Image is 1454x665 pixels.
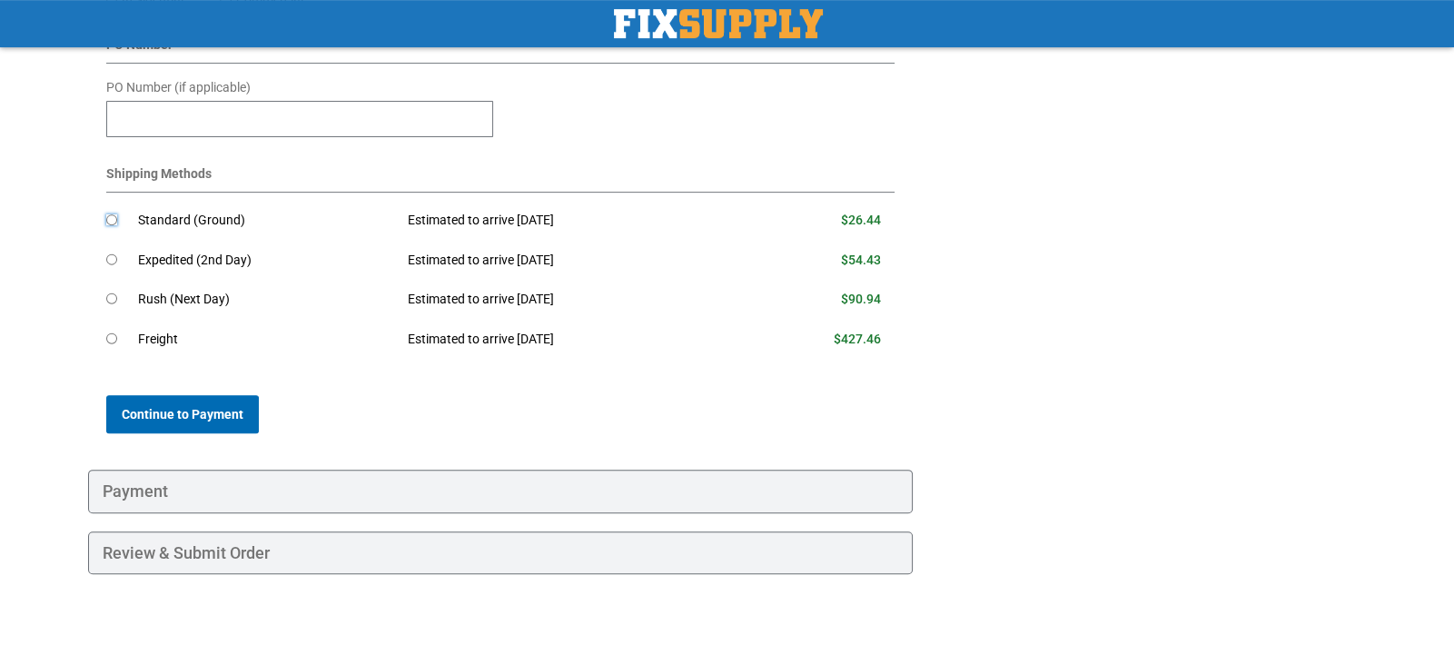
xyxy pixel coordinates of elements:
button: Continue to Payment [106,395,259,433]
td: Rush (Next Day) [138,280,395,319]
span: Continue to Payment [122,407,243,422]
span: $26.44 [841,213,881,227]
img: Fix Industrial Supply [614,9,823,38]
div: Shipping Methods [106,164,895,193]
span: PO Number (if applicable) [106,80,251,94]
span: $90.94 [841,292,881,306]
span: $427.46 [834,332,881,346]
td: Estimated to arrive [DATE] [394,241,745,280]
span: $54.43 [841,253,881,267]
td: Freight [138,320,395,359]
td: Estimated to arrive [DATE] [394,320,745,359]
td: Estimated to arrive [DATE] [394,280,745,319]
div: Payment [88,470,914,513]
td: Expedited (2nd Day) [138,241,395,280]
td: Estimated to arrive [DATE] [394,202,745,241]
div: PO Number [106,35,895,64]
td: Standard (Ground) [138,202,395,241]
div: Review & Submit Order [88,531,914,575]
a: store logo [614,9,823,38]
